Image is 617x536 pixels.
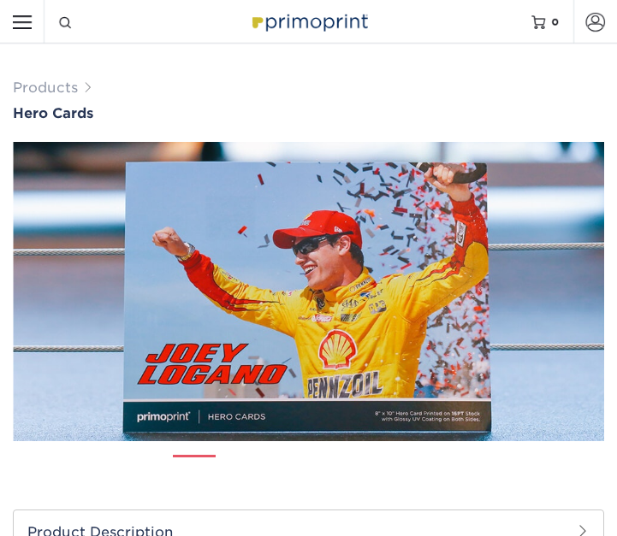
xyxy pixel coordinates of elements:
[13,106,604,478] img: Hero Cards 01
[402,448,445,491] img: Hero Cards 05
[246,8,371,34] img: Primoprint
[13,105,604,121] a: Hero Cards
[345,448,388,491] img: Hero Cards 04
[552,15,560,27] span: 0
[288,448,330,491] img: Hero Cards 03
[173,449,216,492] img: Hero Cards 01
[13,80,78,96] a: Products
[230,448,273,491] img: Hero Cards 02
